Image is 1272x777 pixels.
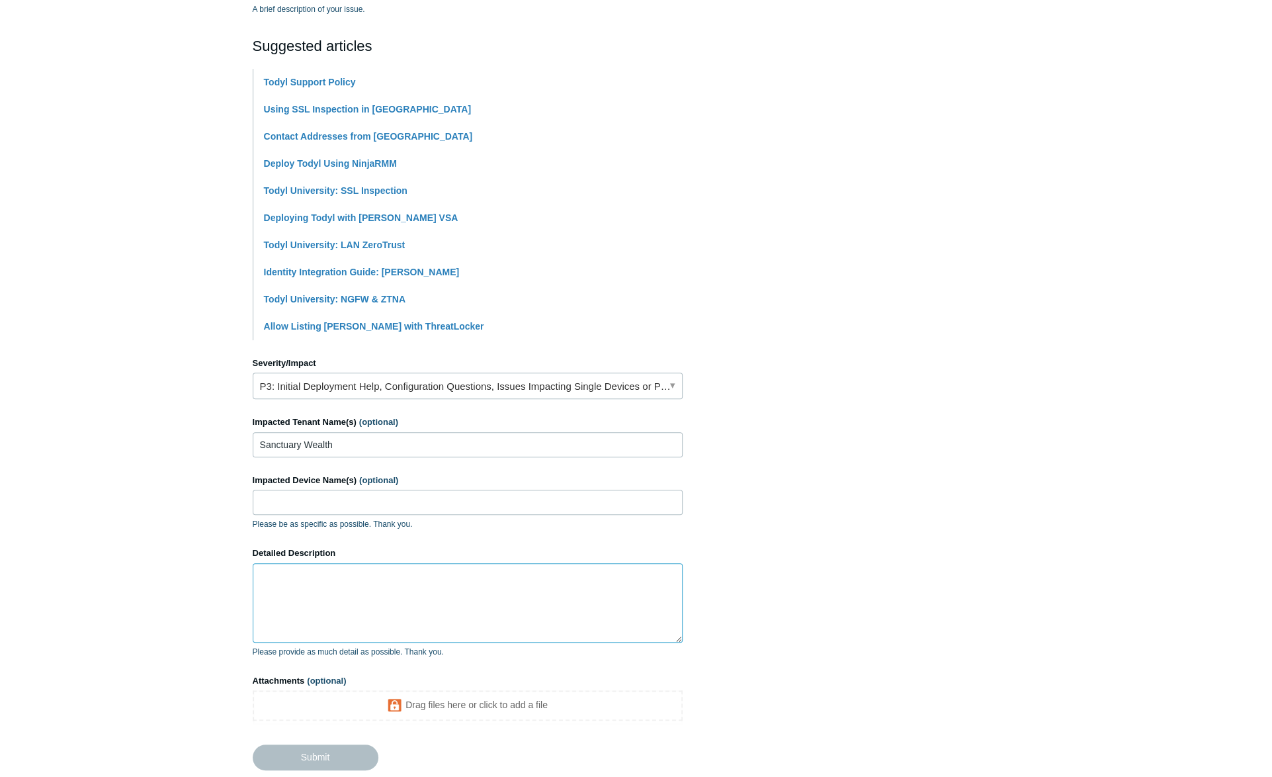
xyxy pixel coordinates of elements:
a: Todyl University: LAN ZeroTrust [264,240,405,250]
label: Attachments [253,674,683,688]
label: Detailed Description [253,547,683,560]
input: Submit [253,745,378,770]
span: (optional) [359,417,398,427]
a: Todyl Support Policy [264,77,356,87]
label: Impacted Tenant Name(s) [253,416,683,429]
a: Allow Listing [PERSON_NAME] with ThreatLocker [264,321,484,332]
a: Using SSL Inspection in [GEOGRAPHIC_DATA] [264,104,471,114]
p: Please provide as much detail as possible. Thank you. [253,646,683,658]
p: Please be as specific as possible. Thank you. [253,518,683,530]
a: Identity Integration Guide: [PERSON_NAME] [264,267,460,277]
a: Todyl University: SSL Inspection [264,185,407,196]
a: Todyl University: NGFW & ZTNA [264,294,405,304]
span: (optional) [307,676,346,686]
a: Contact Addresses from [GEOGRAPHIC_DATA] [264,131,473,142]
p: A brief description of your issue. [253,3,683,15]
a: P3: Initial Deployment Help, Configuration Questions, Issues Impacting Single Devices or Past Out... [253,373,683,399]
a: Deploy Todyl Using NinjaRMM [264,158,397,169]
span: (optional) [359,475,398,485]
label: Severity/Impact [253,357,683,370]
label: Impacted Device Name(s) [253,474,683,487]
h2: Suggested articles [253,35,683,57]
a: Deploying Todyl with [PERSON_NAME] VSA [264,212,458,223]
